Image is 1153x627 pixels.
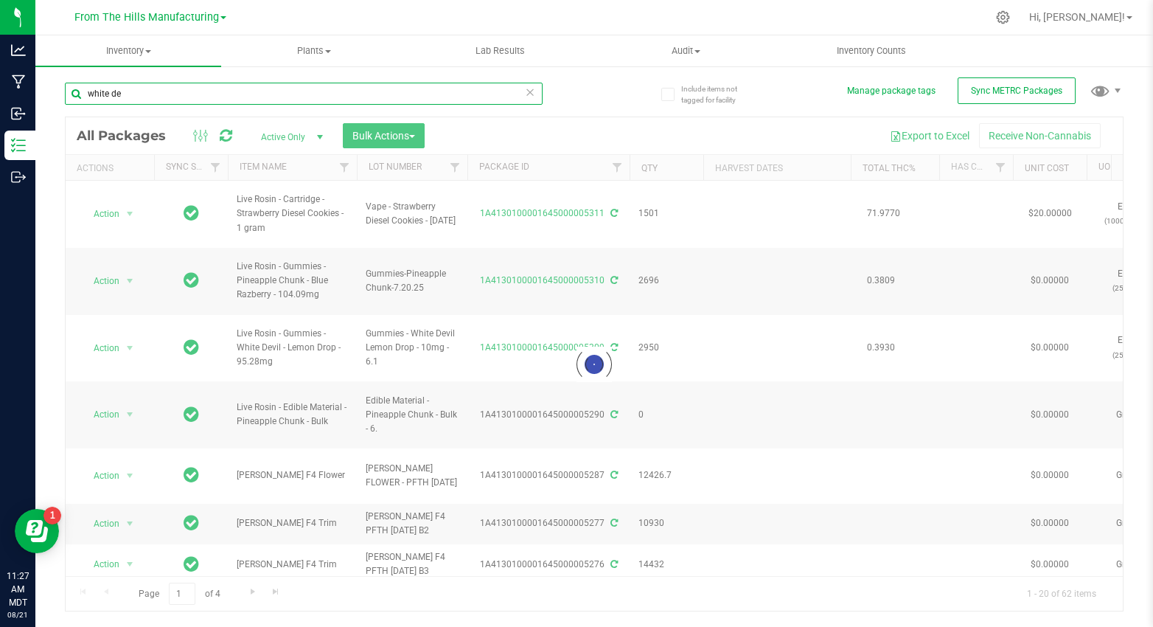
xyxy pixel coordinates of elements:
span: Sync METRC Packages [971,86,1062,96]
span: Inventory [35,44,221,58]
span: Clear [525,83,535,102]
inline-svg: Inventory [11,138,26,153]
a: Plants [221,35,407,66]
iframe: Resource center unread badge [43,507,61,524]
input: Search Package ID, Item Name, SKU, Lot or Part Number... [65,83,543,105]
span: From The Hills Manufacturing [74,11,219,24]
a: Inventory [35,35,221,66]
inline-svg: Manufacturing [11,75,26,89]
a: Audit [593,35,778,66]
div: Manage settings [994,10,1012,24]
a: Lab Results [407,35,593,66]
inline-svg: Inbound [11,106,26,121]
p: 11:27 AM MDT [7,569,29,609]
a: Inventory Counts [778,35,964,66]
span: Lab Results [456,44,545,58]
button: Manage package tags [847,85,936,97]
p: 08/21 [7,609,29,620]
button: Sync METRC Packages [958,77,1076,104]
inline-svg: Outbound [11,170,26,184]
inline-svg: Analytics [11,43,26,58]
iframe: Resource center [15,509,59,553]
span: Include items not tagged for facility [681,83,755,105]
span: Hi, [PERSON_NAME]! [1029,11,1125,23]
span: Plants [222,44,406,58]
span: Audit [593,44,778,58]
span: Inventory Counts [817,44,926,58]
